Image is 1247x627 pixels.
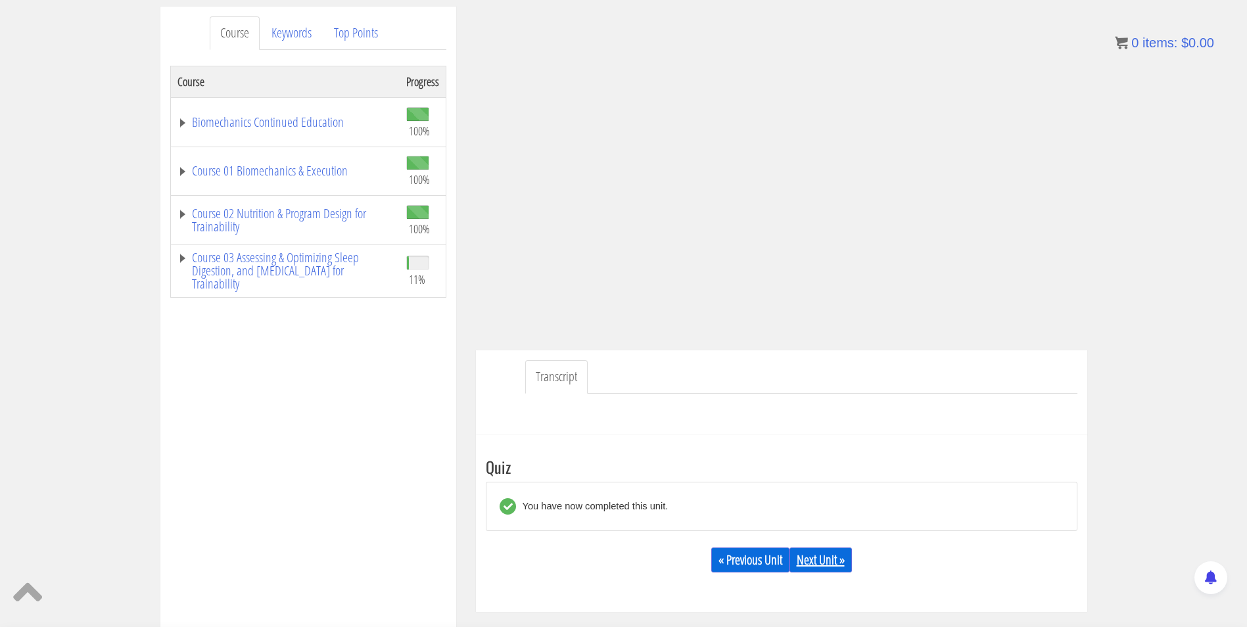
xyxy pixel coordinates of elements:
[525,360,588,394] a: Transcript
[1131,35,1139,50] span: 0
[1181,35,1188,50] span: $
[409,124,430,138] span: 100%
[177,251,393,290] a: Course 03 Assessing & Optimizing Sleep Digestion, and [MEDICAL_DATA] for Trainability
[1181,35,1214,50] bdi: 0.00
[711,547,789,572] a: « Previous Unit
[170,66,400,97] th: Course
[177,164,393,177] a: Course 01 Biomechanics & Execution
[409,272,425,287] span: 11%
[409,221,430,236] span: 100%
[177,116,393,129] a: Biomechanics Continued Education
[323,16,388,50] a: Top Points
[1115,36,1128,49] img: icon11.png
[210,16,260,50] a: Course
[400,66,446,97] th: Progress
[486,458,1077,475] h3: Quiz
[1142,35,1177,50] span: items:
[177,207,393,233] a: Course 02 Nutrition & Program Design for Trainability
[261,16,322,50] a: Keywords
[1115,35,1214,50] a: 0 items: $0.00
[789,547,852,572] a: Next Unit »
[516,498,669,515] div: You have now completed this unit.
[409,172,430,187] span: 100%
